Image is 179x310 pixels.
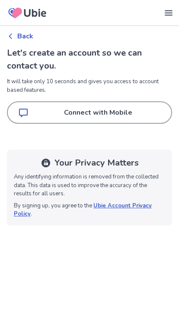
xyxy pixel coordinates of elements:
[14,173,165,198] p: Any identifying information is removed from the collected data. This data is used to improve the ...
[14,202,165,219] p: By signing up, you agree to the .
[17,31,33,41] p: Back
[7,47,172,72] h2: Let's create an account so we can contact you.
[54,157,139,169] h2: Your Privacy Matters
[7,78,172,94] p: It will take only 10 seconds and gives you access to account based features.
[14,202,152,218] a: Ubie Account Privacy Policy
[35,107,161,118] p: Connect with Mobile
